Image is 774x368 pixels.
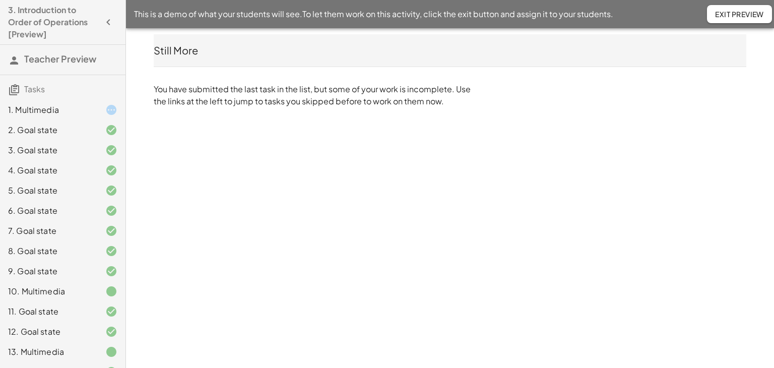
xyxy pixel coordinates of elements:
i: Task finished and correct. [105,225,117,237]
div: 12. Goal state [8,326,89,338]
i: Task finished and correct. [105,305,117,318]
i: Task finished. [105,285,117,297]
i: Task finished. [105,346,117,358]
span: Tasks [24,84,45,94]
div: 8. Goal state [8,245,89,257]
i: Task started. [105,104,117,116]
div: 2. Goal state [8,124,89,136]
div: 6. Goal state [8,205,89,217]
div: 13. Multimedia [8,346,89,358]
div: 10. Multimedia [8,285,89,297]
span: This is a demo of what your students will see. To let them work on this activity, click the exit ... [134,8,613,20]
i: Task finished and correct. [105,185,117,197]
i: Task finished and correct. [105,144,117,156]
i: Task finished and correct. [105,245,117,257]
div: 11. Goal state [8,305,89,318]
p: You have submitted the last task in the list, but some of your work is incomplete. Use the links ... [154,83,481,107]
div: 1. Multimedia [8,104,89,116]
div: 5. Goal state [8,185,89,197]
div: 9. Goal state [8,265,89,277]
span: Teacher Preview [24,53,96,65]
i: Task finished and correct. [105,205,117,217]
div: Still More [154,43,746,57]
div: 3. Goal state [8,144,89,156]
i: Task finished and correct. [105,265,117,277]
span: Exit Preview [715,10,764,19]
i: Task finished and correct. [105,326,117,338]
div: 4. Goal state [8,164,89,176]
button: Exit Preview [707,5,772,23]
i: Task finished and correct. [105,124,117,136]
h4: 3. Introduction to Order of Operations [Preview] [8,4,99,40]
i: Task finished and correct. [105,164,117,176]
div: 7. Goal state [8,225,89,237]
